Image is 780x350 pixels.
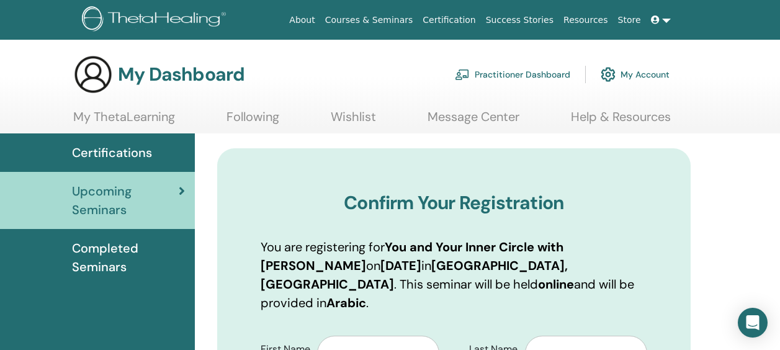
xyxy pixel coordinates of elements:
h3: Confirm Your Registration [261,192,647,214]
div: Open Intercom Messenger [738,308,768,338]
a: About [284,9,320,32]
img: cog.svg [601,64,616,85]
a: My ThetaLearning [73,109,175,133]
a: Certification [418,9,480,32]
span: Certifications [72,143,152,162]
a: Practitioner Dashboard [455,61,570,88]
img: logo.png [82,6,230,34]
a: Following [226,109,279,133]
a: Success Stories [481,9,558,32]
a: Resources [558,9,613,32]
b: [DATE] [380,258,421,274]
b: Arabic [326,295,366,311]
b: You and Your Inner Circle with [PERSON_NAME] [261,239,563,274]
span: Upcoming Seminars [72,182,179,219]
a: Message Center [428,109,519,133]
b: online [538,276,574,292]
h3: My Dashboard [118,63,244,86]
a: Wishlist [331,109,376,133]
p: You are registering for on in . This seminar will be held and will be provided in . [261,238,647,312]
img: generic-user-icon.jpg [73,55,113,94]
a: Help & Resources [571,109,671,133]
span: Completed Seminars [72,239,185,276]
a: My Account [601,61,670,88]
img: chalkboard-teacher.svg [455,69,470,80]
a: Store [613,9,646,32]
a: Courses & Seminars [320,9,418,32]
